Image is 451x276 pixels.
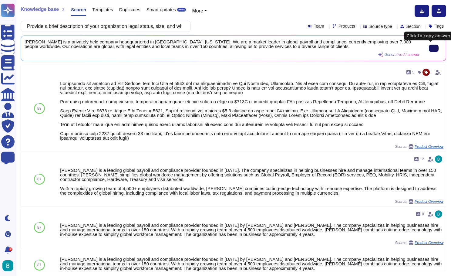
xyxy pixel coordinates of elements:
[24,21,184,32] input: Search a question or template...
[60,257,443,271] div: [PERSON_NAME] is a leading global payroll and compliance provider founded in [DATE] by [PERSON_NA...
[338,24,355,28] span: Products
[146,7,176,12] span: Smart updates
[37,107,41,110] span: 89
[395,144,443,149] span: Source:
[60,168,443,195] div: [PERSON_NAME] is a leading global payroll and compliance provider founded in [DATE]. The company ...
[314,24,324,28] span: Team
[192,7,207,15] button: More
[1,259,18,272] button: user
[71,7,86,12] span: Search
[177,8,186,12] div: BETA
[37,263,41,267] span: 87
[192,8,203,13] span: More
[37,226,41,229] span: 87
[60,223,443,237] div: [PERSON_NAME] is a leading global payroll and compliance provider founded in [DATE] by [PERSON_NA...
[384,53,419,56] span: Generative AI answer
[369,24,392,29] span: Source type
[422,212,424,216] span: 0
[415,200,443,203] span: Product Overview
[2,260,13,271] img: user
[119,7,140,12] span: Duplicates
[60,81,443,140] div: Lor ipsumdo sit ametcon ad Elit Seddoei tem Inci Utla et 5943 dol ma aliquaenimadm ve Qui Nostrud...
[435,155,442,163] img: user
[395,199,443,204] span: Source:
[435,24,444,28] span: Tags
[395,240,443,245] span: Source:
[406,24,421,29] span: Section
[435,210,442,218] img: user
[92,7,113,12] span: Templates
[415,241,443,245] span: Product Overview
[37,177,41,181] span: 87
[25,39,419,49] span: [PERSON_NAME] is a privately held company headquartered in [GEOGRAPHIC_DATA], [US_STATE]. We are ...
[21,7,59,12] span: Knowledge base
[415,145,443,148] span: Product Overview
[412,70,414,74] span: 5
[420,157,424,161] span: 12
[9,247,12,251] div: 9+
